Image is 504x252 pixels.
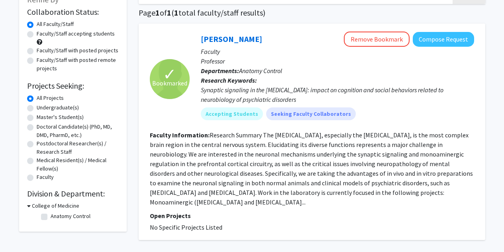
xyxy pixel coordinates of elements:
[150,223,222,231] span: No Specific Projects Listed
[37,156,119,173] label: Medical Resident(s) / Medical Fellow(s)
[51,212,90,220] label: Anatomy Control
[163,70,176,78] span: ✓
[37,103,79,112] label: Undergraduate(s)
[201,85,474,104] div: Synaptic signaling in the [MEDICAL_DATA]: impact on cognition and social behaviors related to neu...
[37,94,64,102] label: All Projects
[37,173,54,181] label: Faculty
[150,131,210,139] b: Faculty Information:
[139,8,485,18] h1: Page of ( total faculty/staff results)
[201,34,262,44] a: [PERSON_NAME]
[201,56,474,66] p: Professor
[27,7,119,17] h2: Collaboration Status:
[37,56,119,73] label: Faculty/Staff with posted remote projects
[37,20,74,28] label: All Faculty/Staff
[37,113,84,121] label: Master's Student(s)
[37,139,119,156] label: Postdoctoral Researcher(s) / Research Staff
[201,76,257,84] b: Research Keywords:
[152,78,187,88] span: Bookmarked
[201,107,263,120] mat-chip: Accepting Students
[174,8,178,18] span: 1
[167,8,171,18] span: 1
[239,67,282,75] span: Anatomy Control
[37,123,119,139] label: Doctoral Candidate(s) (PhD, MD, DMD, PharmD, etc.)
[37,30,115,38] label: Faculty/Staff accepting students
[32,202,79,210] h3: College of Medicine
[413,32,474,47] button: Compose Request to Wen-Jun Gao
[344,32,410,47] button: Remove Bookmark
[155,8,160,18] span: 1
[201,67,239,75] b: Departments:
[150,211,474,220] p: Open Projects
[37,46,118,55] label: Faculty/Staff with posted projects
[201,47,474,56] p: Faculty
[266,107,356,120] mat-chip: Seeking Faculty Collaborators
[27,189,119,198] h2: Division & Department:
[27,81,119,91] h2: Projects Seeking:
[150,131,473,206] fg-read-more: Research Summary The [MEDICAL_DATA], especially the [MEDICAL_DATA], is the most complex brain reg...
[6,216,34,246] iframe: Chat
